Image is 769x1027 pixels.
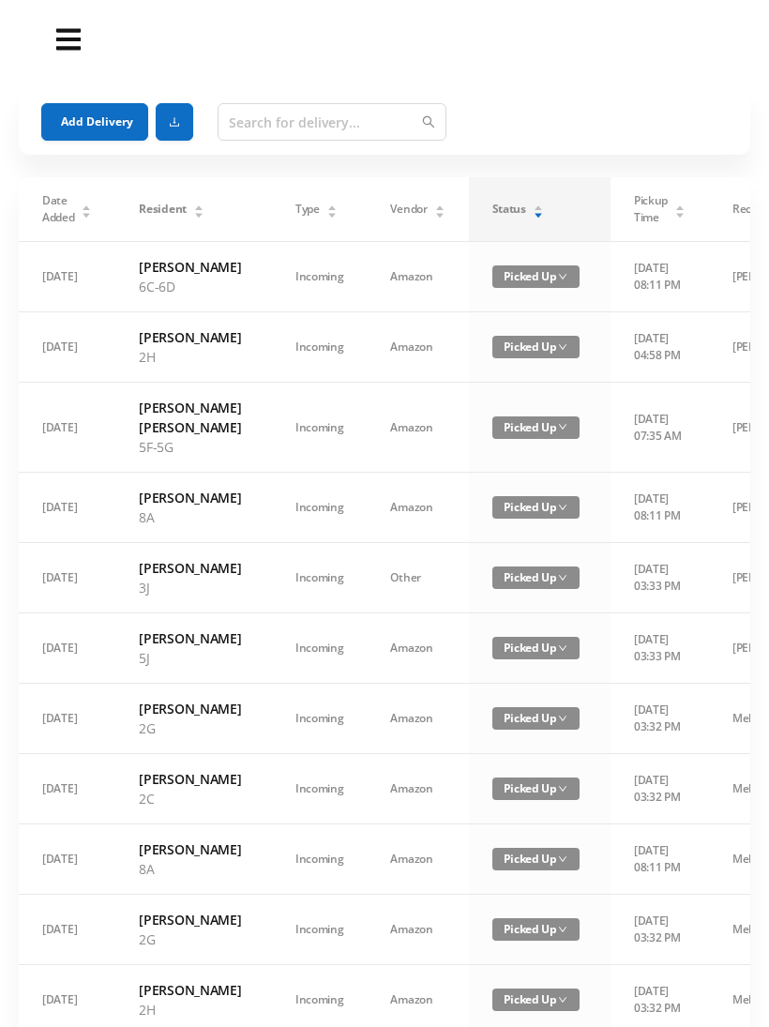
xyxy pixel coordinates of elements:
td: Incoming [272,242,368,312]
h6: [PERSON_NAME] [139,488,249,507]
span: Picked Up [492,848,580,870]
td: [DATE] [19,613,115,684]
td: [DATE] 03:33 PM [611,613,709,684]
i: icon: down [558,422,567,431]
button: Add Delivery [41,103,148,141]
h6: [PERSON_NAME] [139,558,249,578]
span: Picked Up [492,707,580,730]
td: Incoming [272,684,368,754]
p: 2H [139,1000,249,1019]
h6: [PERSON_NAME] [139,910,249,929]
i: icon: caret-down [674,210,685,216]
td: Amazon [367,754,468,824]
i: icon: down [558,854,567,864]
td: Incoming [272,895,368,965]
td: Amazon [367,473,468,543]
div: Sort [434,203,445,214]
td: [DATE] [19,242,115,312]
i: icon: caret-down [326,210,337,216]
td: [DATE] [19,543,115,613]
i: icon: down [558,272,567,281]
p: 8A [139,507,249,527]
span: Picked Up [492,637,580,659]
div: Sort [81,203,92,214]
td: Amazon [367,383,468,473]
span: Type [295,201,320,218]
td: [DATE] 03:33 PM [611,543,709,613]
i: icon: caret-up [533,203,543,208]
span: Vendor [390,201,427,218]
span: Pickup Time [634,192,668,226]
td: [DATE] 03:32 PM [611,895,709,965]
p: 2C [139,789,249,808]
p: 5F-5G [139,437,249,457]
i: icon: caret-down [434,210,445,216]
span: Resident [139,201,187,218]
span: Picked Up [492,336,580,358]
td: [DATE] [19,824,115,895]
td: [DATE] [19,312,115,383]
span: Picked Up [492,416,580,439]
td: Incoming [272,754,368,824]
span: Picked Up [492,989,580,1011]
td: Other [367,543,468,613]
p: 6C-6D [139,277,249,296]
i: icon: down [558,573,567,582]
h6: [PERSON_NAME] [139,327,249,347]
td: [DATE] [19,383,115,473]
td: Incoming [272,824,368,895]
span: Status [492,201,526,218]
p: 5J [139,648,249,668]
i: icon: caret-down [533,210,543,216]
span: Picked Up [492,918,580,941]
td: [DATE] [19,895,115,965]
i: icon: caret-up [674,203,685,208]
td: Incoming [272,383,368,473]
span: Picked Up [492,496,580,519]
i: icon: down [558,643,567,653]
i: icon: caret-up [193,203,204,208]
td: Amazon [367,895,468,965]
td: [DATE] 08:11 PM [611,242,709,312]
h6: [PERSON_NAME] [139,839,249,859]
td: [DATE] 04:58 PM [611,312,709,383]
td: Amazon [367,684,468,754]
input: Search for delivery... [218,103,446,141]
h6: [PERSON_NAME] [PERSON_NAME] [139,398,249,437]
h6: [PERSON_NAME] [139,257,249,277]
p: 2G [139,718,249,738]
i: icon: down [558,995,567,1004]
h6: [PERSON_NAME] [139,769,249,789]
td: [DATE] [19,684,115,754]
td: Amazon [367,242,468,312]
div: Sort [193,203,204,214]
i: icon: caret-up [82,203,92,208]
td: Amazon [367,312,468,383]
td: [DATE] 03:32 PM [611,684,709,754]
td: Incoming [272,312,368,383]
div: Sort [326,203,338,214]
td: Incoming [272,543,368,613]
td: [DATE] 08:11 PM [611,473,709,543]
td: [DATE] 07:35 AM [611,383,709,473]
i: icon: down [558,784,567,793]
i: icon: caret-down [82,210,92,216]
span: Picked Up [492,778,580,800]
td: Amazon [367,824,468,895]
td: Amazon [367,613,468,684]
td: Incoming [272,473,368,543]
p: 2H [139,347,249,367]
span: Date Added [42,192,75,226]
td: Incoming [272,613,368,684]
i: icon: down [558,342,567,352]
i: icon: caret-up [434,203,445,208]
i: icon: caret-down [193,210,204,216]
i: icon: down [558,714,567,723]
i: icon: down [558,925,567,934]
h6: [PERSON_NAME] [139,699,249,718]
h6: [PERSON_NAME] [139,980,249,1000]
span: Picked Up [492,566,580,589]
span: Picked Up [492,265,580,288]
td: [DATE] 03:32 PM [611,754,709,824]
div: Sort [674,203,686,214]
